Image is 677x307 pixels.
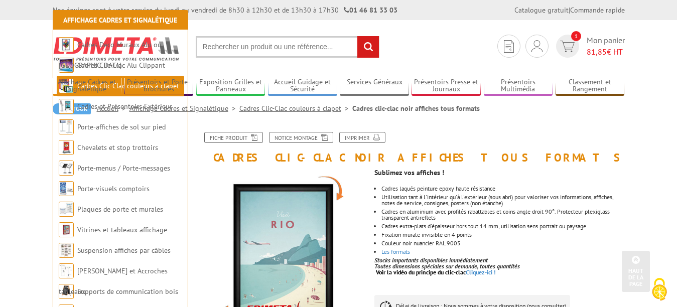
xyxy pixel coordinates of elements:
a: Présentoirs Multimédia [484,78,553,94]
img: Suspension affiches par câbles [59,243,74,258]
li: Fixation murale invisible en 4 points [381,232,624,238]
img: Cimaises et Accroches tableaux [59,263,74,278]
em: Toutes dimensions spéciales sur demande, toutes quantités [374,262,520,270]
img: devis rapide [560,41,575,52]
a: Porte-menus / Porte-messages [77,164,170,173]
a: Cadres Clic-Clac Alu Clippant [77,61,165,70]
img: Vitrines et tableaux affichage [59,222,74,237]
a: Catalogue gratuit [514,6,569,15]
input: Rechercher un produit ou une référence... [196,36,379,58]
a: Imprimer [339,132,385,143]
strong: 01 46 81 33 03 [344,6,397,15]
a: Les formats [381,248,410,255]
a: Accueil Guidage et Sécurité [268,78,337,94]
a: Vitrines et tableaux affichage [77,225,167,234]
span: Mon panier [587,35,625,58]
a: Suspension affiches par câbles [77,246,171,255]
span: 1 [571,31,581,41]
a: Haut de la page [622,251,650,292]
a: Plaques de porte et murales [77,205,163,214]
a: devis rapide 1 Mon panier 81,85€ HT [554,35,625,58]
div: Nos équipes sont à votre service du lundi au vendredi de 8h30 à 12h30 et de 13h30 à 17h30 [53,5,397,15]
li: Couleur noir nuancier RAL 9005 [381,240,624,246]
img: Cadres et Présentoirs Extérieur [59,99,74,114]
img: Plaques de porte et murales [59,202,74,217]
em: Stocks importants disponibles immédiatement [374,256,488,264]
span: Voir la vidéo du principe du clic-clac [376,268,466,276]
a: Notice Montage [269,132,333,143]
a: [PERSON_NAME] et Accroches tableaux [59,266,168,296]
p: Sublimez vos affiches ! [374,170,624,176]
a: Chevalets et stop trottoirs [77,143,158,152]
img: devis rapide [504,40,514,53]
a: Présentoirs Presse et Journaux [412,78,481,94]
a: Cadres Deco Muraux Alu ou [GEOGRAPHIC_DATA] [59,40,162,70]
a: Services Généraux [340,78,409,94]
a: Exposition Grilles et Panneaux [196,78,265,94]
img: Porte-affiches de sol sur pied [59,119,74,134]
a: Cadres et Présentoirs Extérieur [77,102,172,111]
img: Chevalets et stop trottoirs [59,140,74,155]
img: Porte-visuels comptoirs [59,181,74,196]
a: Affichage Cadres et Signalétique [53,78,122,94]
li: Cadres en aluminium avec profilés rabattables et coins angle droit 90°. Protecteur plexiglass tra... [381,209,624,221]
li: Cadres extra-plats d'épaisseur hors tout 14 mm, utilisation sens portrait ou paysage [381,223,624,229]
input: rechercher [357,36,379,58]
img: Porte-menus / Porte-messages [59,161,74,176]
span: 81,85 [587,47,607,57]
div: | [514,5,625,15]
span: € HT [587,46,625,58]
li: Cadres laqués peinture epoxy haute résistance [381,186,624,192]
a: Porte-affiches de sol sur pied [77,122,166,131]
a: Classement et Rangement [556,78,625,94]
a: Fiche produit [204,132,263,143]
a: Voir la vidéo du principe du clic-clacCliquez-ici ! [376,268,496,276]
li: Utilisation tant à l'intérieur qu'à l'extérieur (sous abri) pour valoriser vos informations, affi... [381,194,624,206]
button: Cookies (fenêtre modale) [642,273,677,307]
img: Cookies (fenêtre modale) [647,277,672,302]
a: Présentoirs et Porte-brochures [124,78,194,94]
a: Supports de communication bois [77,287,178,296]
a: Cadres Clic-Clac couleurs à clapet [239,104,352,113]
img: Cadres Deco Muraux Alu ou Bois [59,37,74,52]
a: Commande rapide [570,6,625,15]
a: Porte-visuels comptoirs [77,184,150,193]
li: Cadres clic-clac noir affiches tous formats [352,103,480,113]
a: Affichage Cadres et Signalétique [63,16,177,25]
img: devis rapide [531,40,543,52]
